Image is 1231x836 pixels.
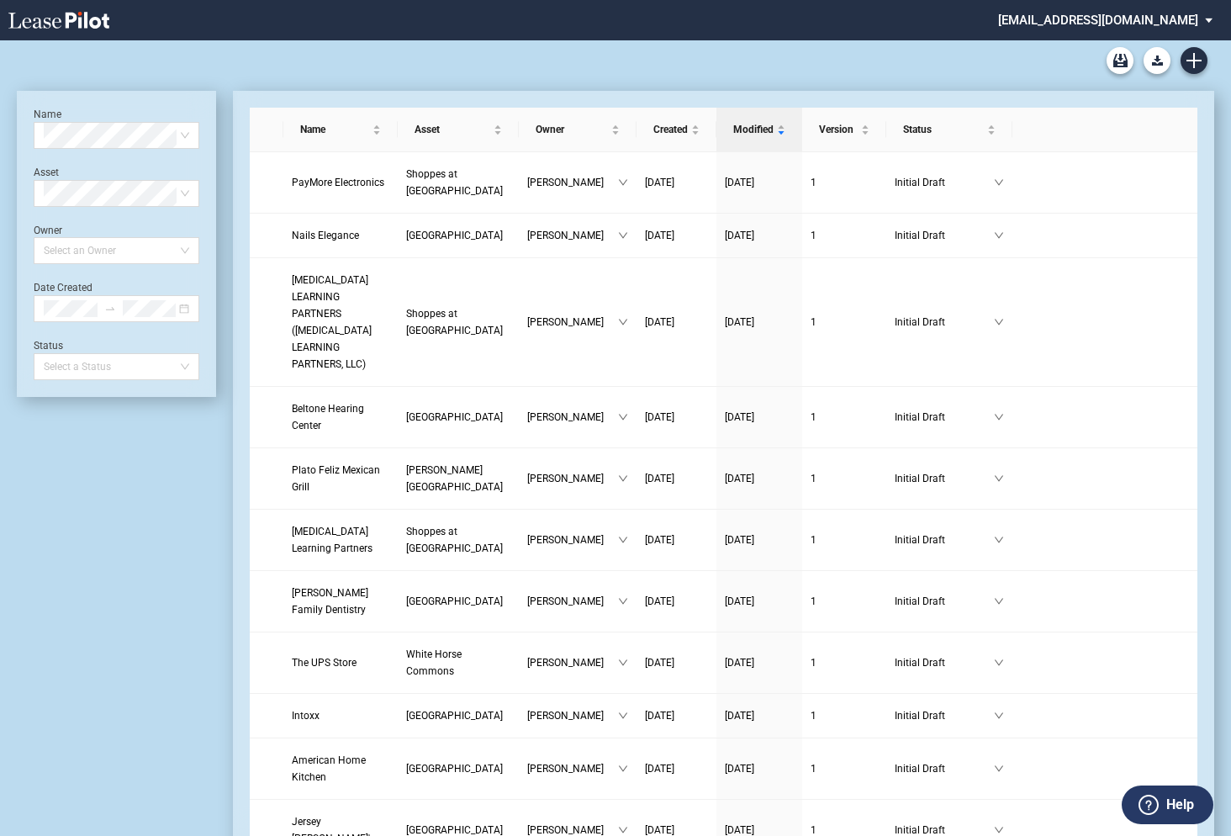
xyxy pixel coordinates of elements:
span: Name [300,121,369,138]
a: 1 [811,409,878,426]
span: [DATE] [725,230,754,241]
span: Status [903,121,984,138]
a: [DATE] [725,760,794,777]
a: The UPS Store [292,654,389,671]
label: Date Created [34,282,92,294]
button: Help [1122,786,1213,824]
th: Version [802,108,886,152]
span: down [994,412,1004,422]
span: down [618,230,628,241]
a: [GEOGRAPHIC_DATA] [406,760,510,777]
span: [DATE] [645,316,674,328]
span: [DATE] [725,411,754,423]
span: [DATE] [725,316,754,328]
span: [DATE] [725,177,754,188]
span: [PERSON_NAME] [527,654,618,671]
a: White Horse Commons [406,646,510,680]
span: down [994,177,1004,188]
a: 1 [811,593,878,610]
span: Initial Draft [895,654,994,671]
a: Download Blank Form [1144,47,1170,74]
span: down [994,474,1004,484]
a: [DATE] [725,409,794,426]
a: Archive [1107,47,1133,74]
a: [DATE] [645,654,708,671]
span: 1 [811,411,816,423]
span: Coral Island Shopping Center [406,763,503,775]
a: Shoppes at [GEOGRAPHIC_DATA] [406,305,510,339]
span: down [994,825,1004,835]
span: [PERSON_NAME] [527,707,618,724]
span: [DATE] [645,595,674,607]
a: 1 [811,707,878,724]
a: [DATE] [645,314,708,331]
span: [DATE] [645,411,674,423]
a: [DATE] [725,314,794,331]
span: down [994,711,1004,721]
span: Created [653,121,688,138]
a: Nails Elegance [292,227,389,244]
span: [DATE] [645,763,674,775]
th: Name [283,108,398,152]
a: [DATE] [725,532,794,548]
span: Chatham Crossing [406,230,503,241]
a: [GEOGRAPHIC_DATA] [406,409,510,426]
span: [DATE] [645,824,674,836]
span: [PERSON_NAME] [527,760,618,777]
span: down [994,317,1004,327]
span: Plato Feliz Mexican Grill [292,464,380,493]
a: [PERSON_NAME] Family Dentistry [292,585,389,618]
span: Owner [536,121,608,138]
span: Initial Draft [895,593,994,610]
span: down [618,535,628,545]
a: [DATE] [645,593,708,610]
span: Initial Draft [895,174,994,191]
a: 1 [811,314,878,331]
span: Initial Draft [895,409,994,426]
a: [PERSON_NAME][GEOGRAPHIC_DATA] [406,462,510,495]
a: [DATE] [645,470,708,487]
span: [PERSON_NAME] [527,593,618,610]
span: 1 [811,230,816,241]
span: [DATE] [725,534,754,546]
a: Intoxx [292,707,389,724]
a: 1 [811,654,878,671]
th: Modified [716,108,802,152]
span: down [618,177,628,188]
span: Initial Draft [895,314,994,331]
span: Intoxx [292,710,320,722]
a: [DATE] [725,707,794,724]
label: Help [1166,794,1194,816]
label: Asset [34,167,59,178]
span: Initial Draft [895,707,994,724]
span: Initial Draft [895,760,994,777]
span: [DATE] [725,657,754,669]
th: Owner [519,108,637,152]
span: PayMore Electronics [292,177,384,188]
span: down [994,658,1004,668]
span: [DATE] [725,763,754,775]
span: 1 [811,473,816,484]
label: Name [34,108,61,120]
span: [DATE] [725,595,754,607]
a: PayMore Electronics [292,174,389,191]
span: [DATE] [725,710,754,722]
span: Pavilions Shopping Center [406,595,503,607]
span: The UPS Store [292,657,357,669]
a: [DATE] [645,760,708,777]
span: Asset [415,121,490,138]
span: [DATE] [645,710,674,722]
a: Plato Feliz Mexican Grill [292,462,389,495]
a: [DATE] [725,174,794,191]
a: [MEDICAL_DATA] Learning Partners [292,523,389,557]
span: Hillcrest Shopping Center [406,411,503,423]
a: [DATE] [725,470,794,487]
span: 1 [811,710,816,722]
span: down [618,711,628,721]
th: Status [886,108,1012,152]
span: 1 [811,534,816,546]
span: [PERSON_NAME] [527,532,618,548]
span: [PERSON_NAME] [527,314,618,331]
span: down [994,764,1004,774]
a: Create new document [1181,47,1207,74]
